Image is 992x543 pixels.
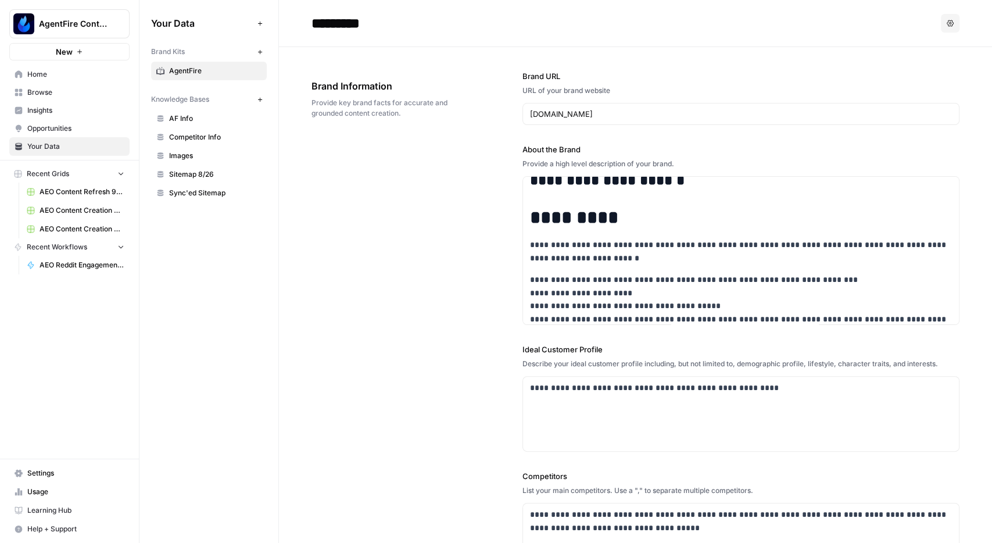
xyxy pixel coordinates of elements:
[151,128,267,147] a: Competitor Info
[39,18,109,30] span: AgentFire Content
[311,98,457,119] span: Provide key brand facts for accurate and grounded content creation.
[27,69,124,80] span: Home
[9,137,130,156] a: Your Data
[151,109,267,128] a: AF Info
[9,9,130,38] button: Workspace: AgentFire Content
[27,169,69,179] span: Recent Grids
[27,123,124,134] span: Opportunities
[13,13,34,34] img: AgentFire Content Logo
[522,470,959,482] label: Competitors
[27,524,124,534] span: Help + Support
[22,201,130,220] a: AEO Content Creation 9-15
[22,220,130,238] a: AEO Content Creation 9-29
[22,256,130,274] a: AEO Reddit Engagement - Fork
[522,359,959,369] div: Describe your ideal customer profile including, but not limited to, demographic profile, lifestyl...
[9,119,130,138] a: Opportunities
[522,144,959,155] label: About the Brand
[169,66,262,76] span: AgentFire
[522,344,959,355] label: Ideal Customer Profile
[169,113,262,124] span: AF Info
[9,83,130,102] a: Browse
[27,141,124,152] span: Your Data
[27,87,124,98] span: Browse
[522,70,959,82] label: Brand URL
[151,16,253,30] span: Your Data
[9,43,130,60] button: New
[27,105,124,116] span: Insights
[169,169,262,180] span: Sitemap 8/26
[27,468,124,478] span: Settings
[56,46,73,58] span: New
[9,65,130,84] a: Home
[40,187,124,197] span: AEO Content Refresh 9-15
[151,62,267,80] a: AgentFire
[151,165,267,184] a: Sitemap 8/26
[9,101,130,120] a: Insights
[22,183,130,201] a: AEO Content Refresh 9-15
[9,483,130,501] a: Usage
[9,501,130,520] a: Learning Hub
[40,205,124,216] span: AEO Content Creation 9-15
[522,85,959,96] div: URL of your brand website
[311,79,457,93] span: Brand Information
[9,238,130,256] button: Recent Workflows
[169,132,262,142] span: Competitor Info
[151,184,267,202] a: Sync'ed Sitemap
[169,188,262,198] span: Sync'ed Sitemap
[40,260,124,270] span: AEO Reddit Engagement - Fork
[27,505,124,516] span: Learning Hub
[530,108,952,120] input: www.sundaysoccer.com
[151,147,267,165] a: Images
[522,159,959,169] div: Provide a high level description of your brand.
[9,464,130,483] a: Settings
[151,94,209,105] span: Knowledge Bases
[9,520,130,538] button: Help + Support
[40,224,124,234] span: AEO Content Creation 9-29
[151,47,185,57] span: Brand Kits
[27,242,87,252] span: Recent Workflows
[169,151,262,161] span: Images
[27,487,124,497] span: Usage
[9,165,130,183] button: Recent Grids
[522,485,959,496] div: List your main competitors. Use a "," to separate multiple competitors.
